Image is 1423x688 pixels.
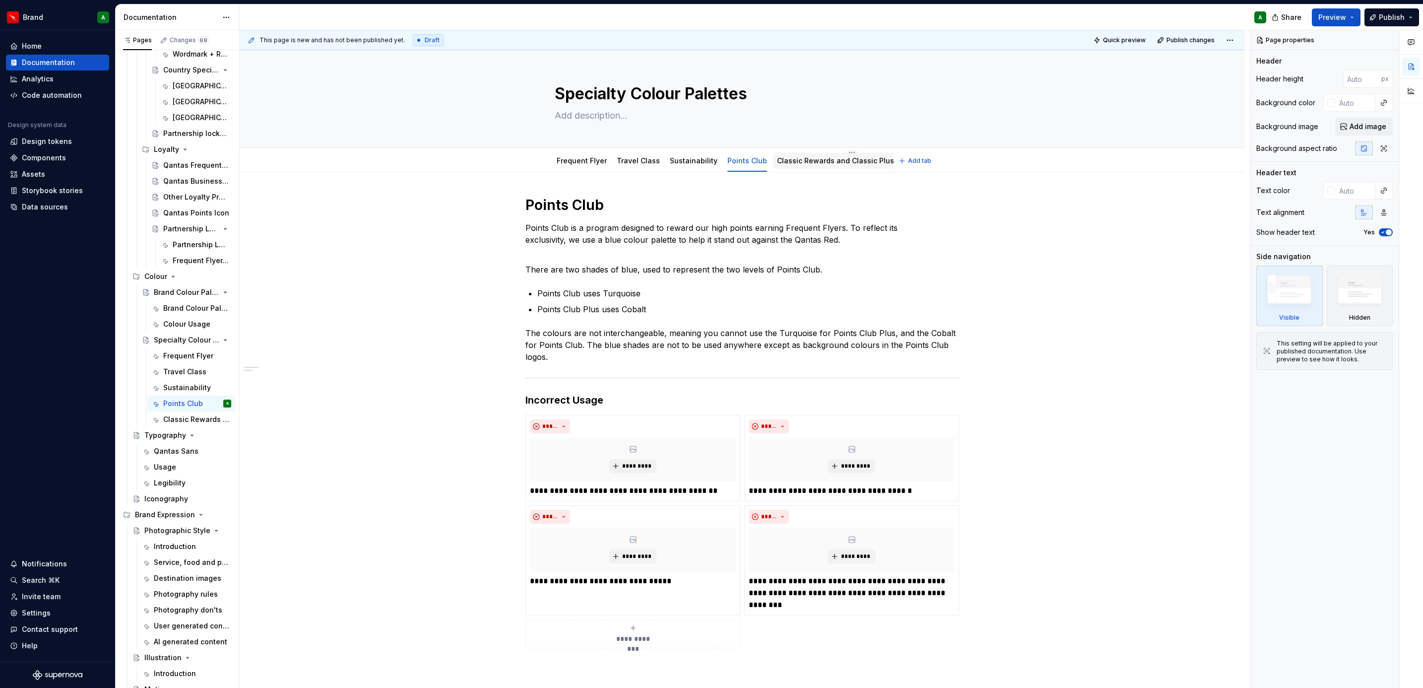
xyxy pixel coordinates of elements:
[1256,143,1337,153] div: Background aspect ratio
[33,670,82,680] svg: Supernova Logo
[1256,74,1303,84] div: Header height
[157,78,235,94] a: [GEOGRAPHIC_DATA]
[1256,168,1296,178] div: Header text
[537,287,959,299] p: Points Club uses Turquoise
[1327,266,1393,326] div: Hidden
[22,624,78,634] div: Contact support
[147,62,235,78] a: Country Specific Logos
[138,570,235,586] a: Destination images
[670,156,717,165] a: Sustainability
[163,208,229,218] div: Qantas Points Icon
[22,608,51,618] div: Settings
[22,137,72,146] div: Design tokens
[154,446,198,456] div: Qantas Sans
[138,284,235,300] a: Brand Colour Palette
[154,573,221,583] div: Destination images
[138,666,235,682] a: Introduction
[525,196,959,214] h1: Points Club
[147,316,235,332] a: Colour Usage
[896,154,936,168] button: Add tab
[147,380,235,396] a: Sustainability
[173,113,229,123] div: [GEOGRAPHIC_DATA]
[129,523,235,539] a: Photographic Style
[138,602,235,618] a: Photography don'ts
[22,641,38,651] div: Help
[6,572,109,588] button: Search ⌘K
[773,150,930,171] div: Classic Rewards and Classic Plus Rewards
[129,427,235,443] a: Typography
[6,87,109,103] a: Code automation
[1364,8,1419,26] button: Publish
[154,542,196,551] div: Introduction
[163,129,229,138] div: Partnership lockups
[6,38,109,54] a: Home
[908,157,931,165] span: Add tab
[138,141,235,157] div: Loyalty
[154,621,229,631] div: User generated content campaigns
[157,253,235,269] a: Frequent Flyer, Business Rewards partnership lockup
[22,169,45,179] div: Assets
[553,150,611,171] div: Frequent Flyer
[1277,340,1386,363] div: This setting will be applied to your published documentation. Use preview to see how it looks.
[259,36,405,44] span: This page is new and has not been published yet.
[154,287,219,297] div: Brand Colour Palette
[1267,8,1308,26] button: Share
[124,12,217,22] div: Documentation
[22,58,75,68] div: Documentation
[226,399,229,409] div: A
[157,237,235,253] a: Partnership Lockups
[147,157,235,173] a: Qantas Frequent Flyer logo
[1256,252,1311,262] div: Side navigation
[8,121,66,129] div: Design system data
[1256,186,1290,196] div: Text color
[1154,33,1219,47] button: Publish changes
[163,383,211,393] div: Sustainability
[101,13,105,21] div: A
[138,618,235,634] a: User generated content campaigns
[129,269,235,284] div: Colour
[129,650,235,666] a: Illustration
[6,605,109,621] a: Settings
[154,589,218,599] div: Photography rules
[154,605,222,615] div: Photography don'ts
[6,150,109,166] a: Components
[173,81,229,91] div: [GEOGRAPHIC_DATA]
[425,36,440,44] span: Draft
[22,153,66,163] div: Components
[173,49,229,59] div: Wordmark + Roo
[1256,122,1318,132] div: Background image
[163,414,229,424] div: Classic Rewards and Classic Plus Rewards
[138,332,235,348] a: Specialty Colour Palettes
[144,494,188,504] div: Iconography
[154,462,176,472] div: Usage
[154,478,186,488] div: Legibility
[6,621,109,637] button: Contact support
[157,46,235,62] a: Wordmark + Roo
[147,300,235,316] a: Brand Colour Palette
[147,205,235,221] a: Qantas Points Icon
[157,94,235,110] a: [GEOGRAPHIC_DATA]
[173,240,229,250] div: Partnership Lockups
[138,634,235,650] a: AI generated content
[6,134,109,149] a: Design tokens
[138,443,235,459] a: Qantas Sans
[163,319,210,329] div: Colour Usage
[525,264,959,275] p: There are two shades of blue, used to represent the two levels of Points Club.
[22,41,42,51] div: Home
[157,110,235,126] a: [GEOGRAPHIC_DATA]
[163,399,203,409] div: Points Club
[1256,207,1304,217] div: Text alignment
[1335,182,1375,200] input: Auto
[1091,33,1150,47] button: Quick preview
[1256,227,1315,237] div: Show header text
[553,82,928,106] textarea: Specialty Colour Palettes
[22,575,60,585] div: Search ⌘K
[6,183,109,199] a: Storybook stories
[1256,266,1323,326] div: Visible
[1281,12,1301,22] span: Share
[163,192,229,202] div: Other Loyalty Products
[6,589,109,605] a: Invite team
[138,539,235,554] a: Introduction
[1381,75,1389,83] p: px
